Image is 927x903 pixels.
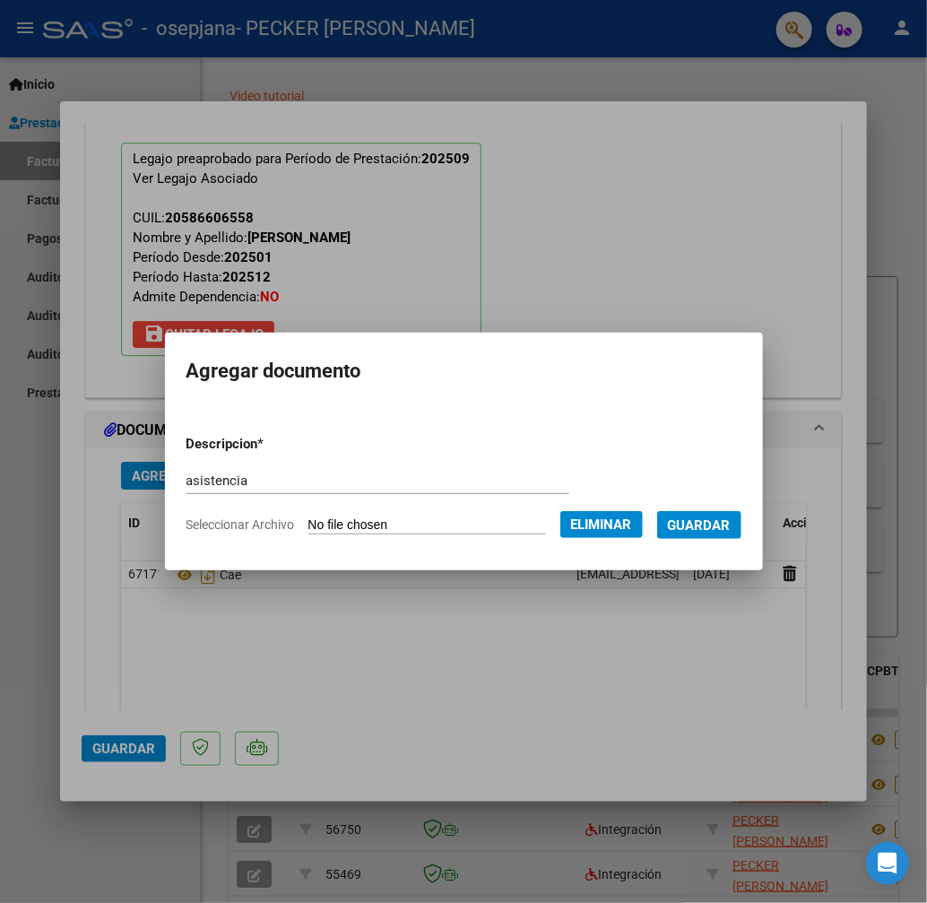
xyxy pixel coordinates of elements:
[186,517,295,532] span: Seleccionar Archivo
[571,517,632,533] span: Eliminar
[560,511,643,538] button: Eliminar
[657,511,741,539] button: Guardar
[186,434,353,455] p: Descripcion
[866,842,909,885] div: Open Intercom Messenger
[668,517,731,534] span: Guardar
[186,354,741,388] h2: Agregar documento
